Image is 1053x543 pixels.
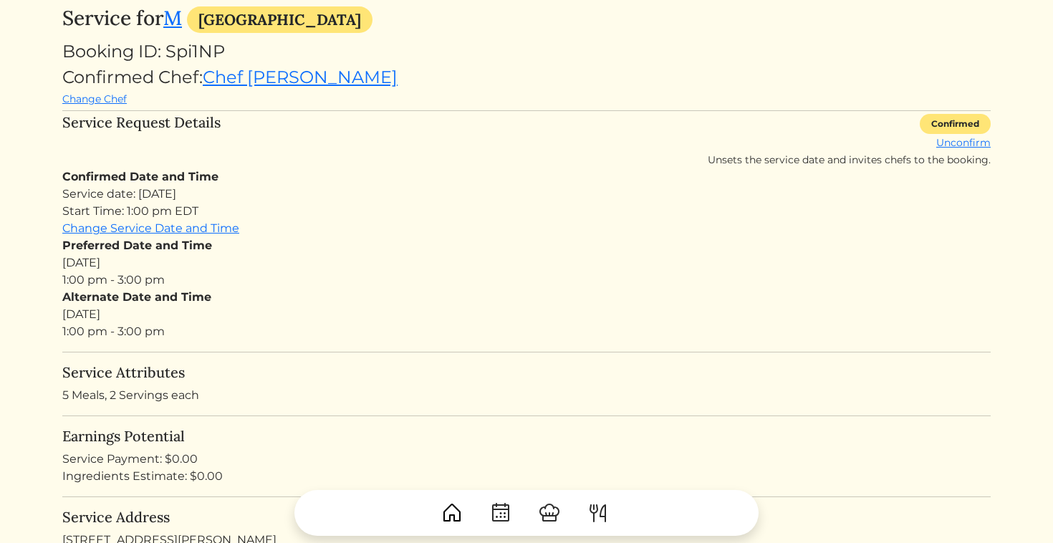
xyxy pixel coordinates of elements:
div: Confirmed Chef: [62,64,991,107]
div: Service Payment: $0.00 [62,451,991,468]
img: House-9bf13187bcbb5817f509fe5e7408150f90897510c4275e13d0d5fca38e0b5951.svg [441,501,463,524]
img: ForkKnife-55491504ffdb50bab0c1e09e7649658475375261d09fd45db06cec23bce548bf.svg [587,501,610,524]
a: Change Service Date and Time [62,221,239,235]
div: [GEOGRAPHIC_DATA] [187,6,372,33]
div: Confirmed [920,114,991,134]
strong: Preferred Date and Time [62,239,212,252]
span: Unsets the service date and invites chefs to the booking. [708,153,991,166]
div: Service date: [DATE] Start Time: 1:00 pm EDT [62,186,991,220]
a: Unconfirm [936,136,991,149]
p: 5 Meals, 2 Servings each [62,387,991,404]
div: Ingredients Estimate: $0.00 [62,468,991,485]
strong: Confirmed Date and Time [62,170,218,183]
div: [DATE] 1:00 pm - 3:00 pm [62,237,991,289]
strong: Alternate Date and Time [62,290,211,304]
a: Change Chef [62,92,127,105]
div: Booking ID: Spi1NP [62,39,991,64]
img: ChefHat-a374fb509e4f37eb0702ca99f5f64f3b6956810f32a249b33092029f8484b388.svg [538,501,561,524]
h5: Earnings Potential [62,428,991,445]
h3: Service for [62,6,991,33]
a: Chef [PERSON_NAME] [203,67,398,87]
div: [DATE] 1:00 pm - 3:00 pm [62,289,991,340]
img: CalendarDots-5bcf9d9080389f2a281d69619e1c85352834be518fbc73d9501aef674afc0d57.svg [489,501,512,524]
a: M [163,5,182,31]
h5: Service Request Details [62,114,221,163]
h5: Service Attributes [62,364,991,381]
